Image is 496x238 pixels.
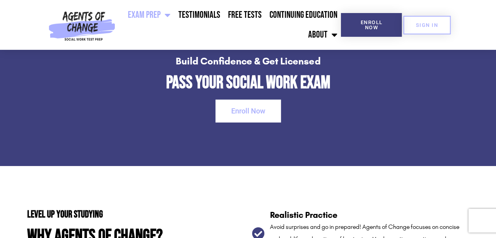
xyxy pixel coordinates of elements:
a: Enroll Now [341,13,402,37]
span: SIGN IN [416,23,438,28]
h2: Pass Your Social Work Exam [43,74,453,92]
span: Enroll Now [354,20,389,30]
a: Testimonials [174,5,224,25]
a: Continuing Education [265,5,341,25]
h4: Build Confidence & Get Licensed [43,56,453,66]
span: Enroll Now [231,108,265,115]
a: About [304,25,341,45]
a: SIGN IN [403,16,451,34]
nav: Menu [118,5,341,45]
a: Enroll Now [215,100,281,123]
a: Exam Prep [124,5,174,25]
b: Realistic Practice [270,210,337,220]
a: Free Tests [224,5,265,25]
h3: Level Up Your Studying [27,210,244,219]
